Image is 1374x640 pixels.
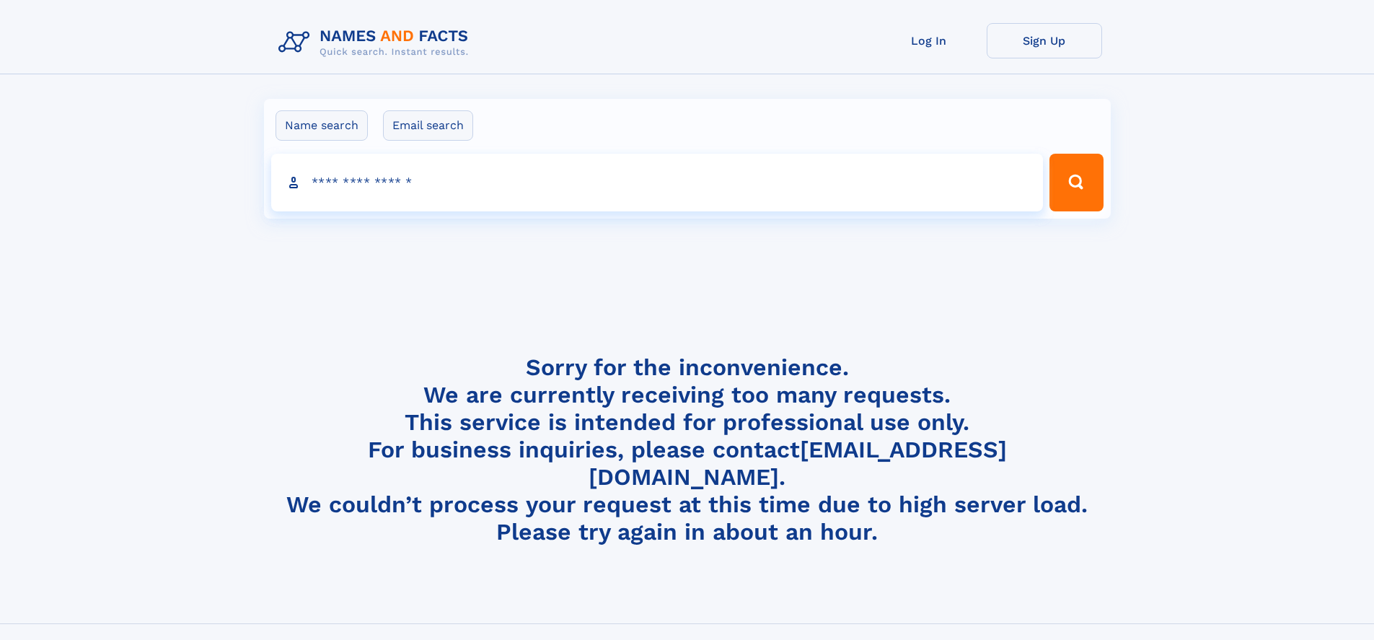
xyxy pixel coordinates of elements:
[871,23,987,58] a: Log In
[1049,154,1103,211] button: Search Button
[383,110,473,141] label: Email search
[276,110,368,141] label: Name search
[273,354,1102,546] h4: Sorry for the inconvenience. We are currently receiving too many requests. This service is intend...
[273,23,480,62] img: Logo Names and Facts
[589,436,1007,491] a: [EMAIL_ADDRESS][DOMAIN_NAME]
[987,23,1102,58] a: Sign Up
[271,154,1044,211] input: search input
